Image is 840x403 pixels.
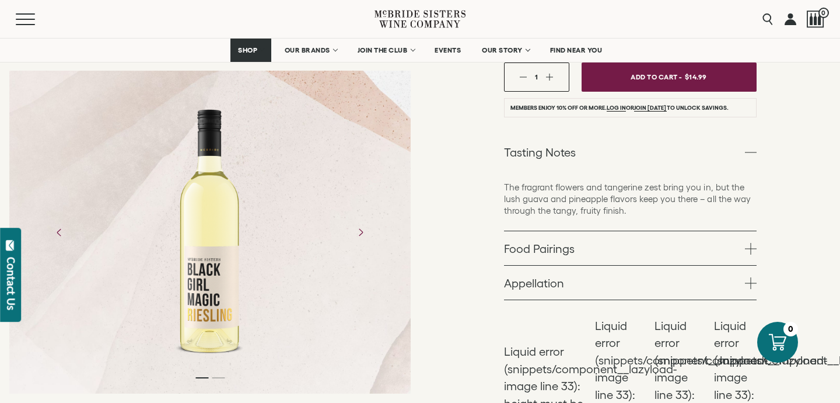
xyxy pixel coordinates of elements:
div: 0 [783,322,798,336]
button: Add To Cart - $14.99 [582,62,757,92]
span: 0 [818,8,829,18]
span: Add To Cart - [631,68,682,85]
a: OUR BRANDS [277,39,344,62]
a: SHOP [230,39,271,62]
a: Log in [607,105,626,112]
div: Contact Us [5,257,17,310]
a: join [DATE] [634,105,666,112]
li: Page dot 1 [195,377,208,378]
span: FIND NEAR YOU [550,46,603,54]
a: OUR STORY [474,39,537,62]
span: OUR STORY [482,46,523,54]
span: 1 [535,73,538,81]
span: SHOP [238,46,258,54]
button: Next [345,217,376,248]
span: EVENTS [435,46,461,54]
a: Appellation [504,266,757,300]
span: JOIN THE CLUB [358,46,408,54]
a: Food Pairings [504,231,757,265]
span: OUR BRANDS [285,46,330,54]
a: EVENTS [427,39,468,62]
li: Page dot 2 [212,377,225,378]
button: Mobile Menu Trigger [16,13,58,25]
a: Tasting Notes [504,135,757,169]
a: JOIN THE CLUB [350,39,422,62]
p: The fragrant flowers and tangerine zest bring you in, but the lush guava and pineapple flavors ke... [504,182,757,217]
span: $14.99 [685,68,707,85]
li: Members enjoy 10% off or more. or to unlock savings. [504,98,757,117]
a: FIND NEAR YOU [542,39,610,62]
button: Previous [44,217,75,248]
